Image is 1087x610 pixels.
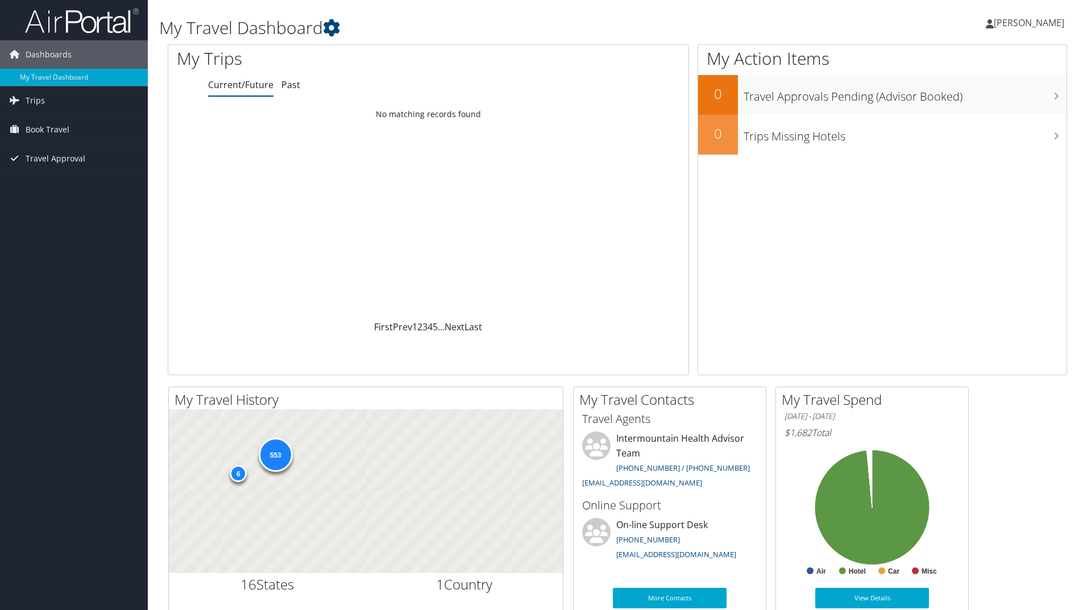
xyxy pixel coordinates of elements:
a: Prev [393,321,412,333]
text: Misc [922,567,937,575]
h6: Total [785,426,960,439]
li: On-line Support Desk [576,518,763,565]
a: Next [445,321,464,333]
div: 6 [230,465,247,482]
h1: My Action Items [698,47,1067,70]
h2: My Travel History [175,390,563,409]
h1: My Trips [177,47,463,70]
img: airportal-logo.png [25,7,139,34]
a: 0Travel Approvals Pending (Advisor Booked) [698,75,1067,115]
a: [PHONE_NUMBER] [616,534,680,545]
li: Intermountain Health Advisor Team [576,431,763,492]
h3: Online Support [582,497,757,513]
text: Air [816,567,826,575]
span: … [438,321,445,333]
text: Hotel [849,567,866,575]
h2: My Travel Contacts [579,390,766,409]
span: Dashboards [26,40,72,69]
a: View Details [815,588,929,608]
h1: My Travel Dashboard [159,16,770,40]
a: 5 [433,321,438,333]
a: Current/Future [208,78,273,91]
a: Past [281,78,300,91]
a: 2 [417,321,422,333]
a: [PERSON_NAME] [986,6,1076,40]
a: 0Trips Missing Hotels [698,115,1067,155]
a: [EMAIL_ADDRESS][DOMAIN_NAME] [582,478,702,488]
h3: Travel Approvals Pending (Advisor Booked) [744,83,1067,105]
h3: Trips Missing Hotels [744,123,1067,144]
h3: Travel Agents [582,411,757,427]
a: [EMAIL_ADDRESS][DOMAIN_NAME] [616,549,736,559]
h2: Country [375,575,555,594]
a: More Contacts [613,588,727,608]
div: 553 [258,438,292,472]
span: 16 [240,575,256,594]
td: No matching records found [168,104,688,125]
a: First [374,321,393,333]
h2: 0 [698,124,738,143]
h6: [DATE] - [DATE] [785,411,960,422]
span: $1,682 [785,426,812,439]
a: 4 [428,321,433,333]
span: Book Travel [26,115,69,144]
a: 1 [412,321,417,333]
span: Trips [26,86,45,115]
span: Travel Approval [26,144,85,173]
a: 3 [422,321,428,333]
h2: 0 [698,84,738,103]
a: [PHONE_NUMBER] / [PHONE_NUMBER] [616,463,750,473]
h2: My Travel Spend [782,390,968,409]
a: Last [464,321,482,333]
span: 1 [436,575,444,594]
text: Car [888,567,899,575]
span: [PERSON_NAME] [994,16,1064,29]
h2: States [177,575,358,594]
